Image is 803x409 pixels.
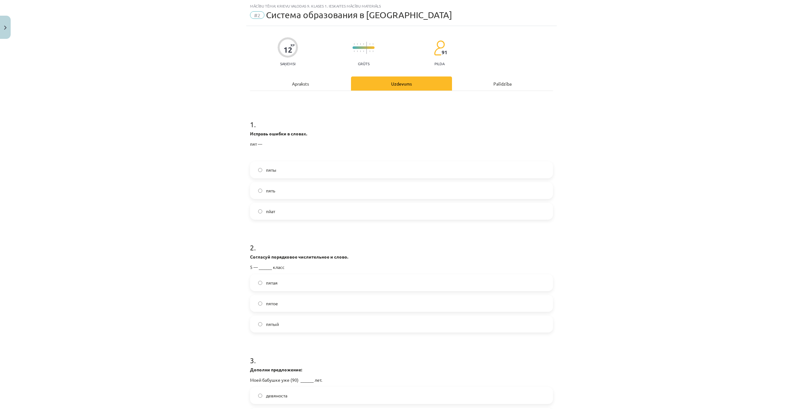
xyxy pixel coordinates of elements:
[357,50,358,52] img: icon-short-line-57e1e144782c952c97e751825c79c345078a6d821885a25fce030b3d8c18986b.svg
[266,280,278,286] span: пятая
[290,43,295,47] span: XP
[250,11,264,19] span: #2
[250,232,553,252] h1: 2 .
[250,377,553,383] p: Моей бабушке уже (90) ______ лет.
[266,392,287,399] span: девяноста
[258,209,262,213] input: пйат
[442,50,447,55] span: 91
[258,168,262,172] input: пяты
[278,61,298,66] p: Saņemsi
[363,50,364,52] img: icon-short-line-57e1e144782c952c97e751825c79c345078a6d821885a25fce030b3d8c18986b.svg
[360,43,361,45] img: icon-short-line-57e1e144782c952c97e751825c79c345078a6d821885a25fce030b3d8c18986b.svg
[258,394,262,398] input: девяноста
[258,322,262,326] input: пятый
[366,42,367,54] img: icon-long-line-d9ea69661e0d244f92f715978eff75569469978d946b2353a9bb055b3ed8787d.svg
[250,367,302,372] strong: Дополни предложение:
[266,321,279,328] span: пятый
[363,43,364,45] img: icon-short-line-57e1e144782c952c97e751825c79c345078a6d821885a25fce030b3d8c18986b.svg
[250,76,351,91] div: Apraksts
[266,167,276,173] span: пяты
[250,131,307,136] strong: Исправь ошибки в словах.
[250,141,553,147] p: пят —
[258,302,262,306] input: пятое
[4,26,7,30] img: icon-close-lesson-0947bae3869378f0d4975bcd49f059093ad1ed9edebbc8119c70593378902aed.svg
[357,43,358,45] img: icon-short-line-57e1e144782c952c97e751825c79c345078a6d821885a25fce030b3d8c18986b.svg
[284,45,292,54] div: 12
[250,345,553,364] h1: 3 .
[250,264,553,270] p: 5 — ______ класс
[358,61,370,66] p: Grūts
[258,281,262,285] input: пятая
[250,109,553,128] h1: 1 .
[354,43,354,45] img: icon-short-line-57e1e144782c952c97e751825c79c345078a6d821885a25fce030b3d8c18986b.svg
[266,300,278,307] span: пятое
[434,40,445,56] img: students-c634bb4e5e11cddfef0936a35e636f08e4e9abd3cc4e673bd6f9a4125e45ecb1.svg
[266,187,275,194] span: пять
[354,50,354,52] img: icon-short-line-57e1e144782c952c97e751825c79c345078a6d821885a25fce030b3d8c18986b.svg
[434,61,444,66] p: pilda
[250,4,553,8] div: Mācību tēma: Krievu valodas 9. klases 1. ieskaites mācību materiāls
[250,254,348,260] strong: Согласуй порядковое числительное и слово.
[266,208,275,215] span: пйат
[452,76,553,91] div: Palīdzība
[266,10,452,20] span: Система образования в [GEOGRAPHIC_DATA]
[258,189,262,193] input: пять
[351,76,452,91] div: Uzdevums
[360,50,361,52] img: icon-short-line-57e1e144782c952c97e751825c79c345078a6d821885a25fce030b3d8c18986b.svg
